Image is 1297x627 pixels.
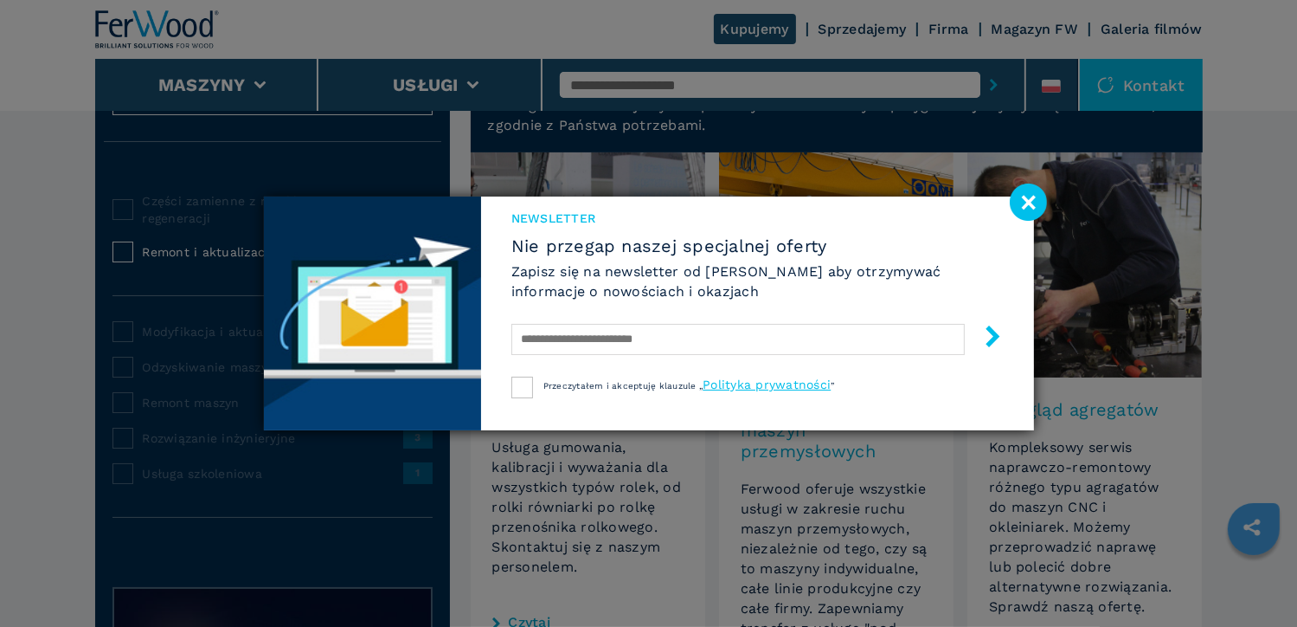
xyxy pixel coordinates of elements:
[831,381,834,391] span: ”
[703,378,831,391] a: Polityka prywatności
[264,197,481,430] img: Newsletter image
[511,236,1004,256] span: Nie przegap naszej specjalnej oferty
[543,381,703,391] span: Przeczytałem i akceptuję klauzule „
[511,210,1004,227] span: Newsletter
[965,319,1004,359] button: submit-button
[511,262,1004,301] h6: Zapisz się na newsletter od [PERSON_NAME] aby otrzymywać informacje o nowościach i okazjach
